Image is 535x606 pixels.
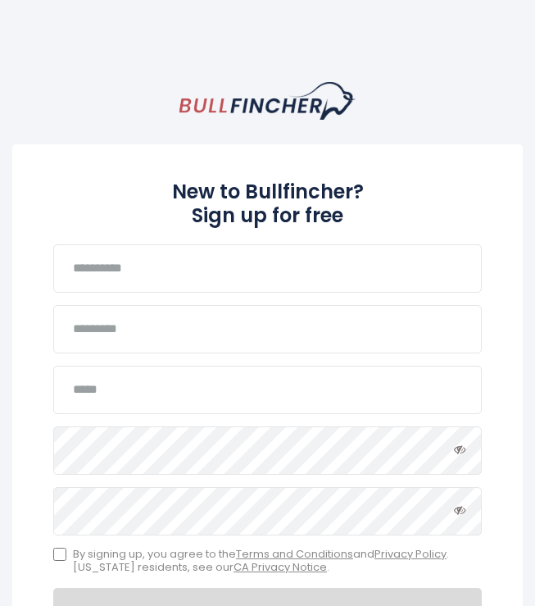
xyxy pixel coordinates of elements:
[233,559,327,575] a: CA Privacy Notice
[374,546,447,562] a: Privacy Policy
[53,180,482,228] h2: New to Bullfincher? Sign up for free
[53,548,66,561] input: By signing up, you agree to theTerms and ConditionsandPrivacy Policy. [US_STATE] residents, see o...
[454,444,465,455] i: Toggle password visibility
[236,546,353,562] a: Terms and Conditions
[73,548,482,576] span: By signing up, you agree to the and . [US_STATE] residents, see our .
[179,82,356,120] a: homepage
